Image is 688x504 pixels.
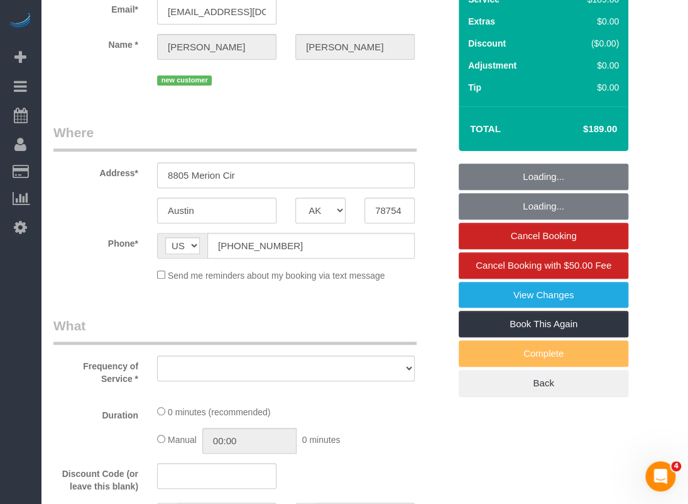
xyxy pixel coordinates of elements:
[459,370,628,396] a: Back
[44,463,148,493] label: Discount Code (or leave this blank)
[476,260,611,271] span: Cancel Booking with $50.00 Fee
[468,81,481,94] label: Tip
[459,252,628,279] a: Cancel Booking with $50.00 Fee
[671,461,681,471] span: 4
[470,123,501,134] strong: Total
[44,162,148,179] label: Address*
[645,461,675,491] iframe: Intercom live chat
[53,316,417,345] legend: What
[459,282,628,308] a: View Changes
[545,124,617,135] h4: $189.00
[44,356,148,385] label: Frequency of Service *
[168,271,385,281] span: Send me reminders about my booking via text message
[560,59,619,72] div: $0.00
[560,81,619,94] div: $0.00
[44,34,148,51] label: Name *
[157,76,212,86] span: new customer
[44,233,148,250] label: Phone*
[53,123,417,152] legend: Where
[44,405,148,422] label: Duration
[168,407,270,417] span: 0 minutes (recommended)
[459,311,628,337] a: Book This Again
[157,34,276,60] input: First Name*
[560,15,619,28] div: $0.00
[207,233,415,259] input: Phone*
[295,34,415,60] input: Last Name*
[168,435,197,445] span: Manual
[8,13,33,30] img: Automaid Logo
[364,198,415,223] input: Zip Code*
[157,198,276,223] input: City*
[459,223,628,249] a: Cancel Booking
[468,37,506,50] label: Discount
[302,435,341,445] span: 0 minutes
[468,15,495,28] label: Extras
[560,37,619,50] div: ($0.00)
[468,59,516,72] label: Adjustment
